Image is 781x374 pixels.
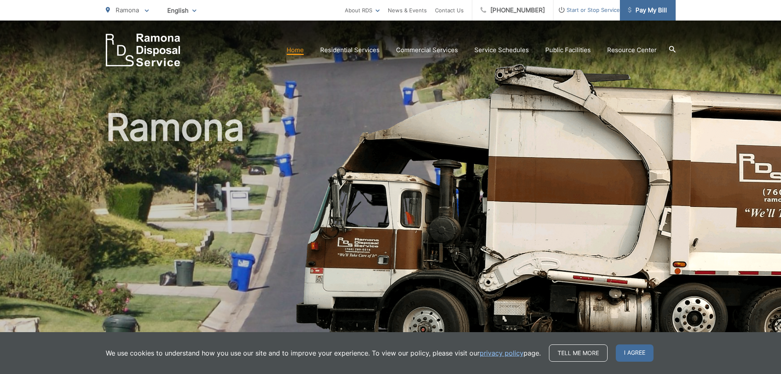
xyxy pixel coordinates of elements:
a: Public Facilities [545,45,591,55]
span: Ramona [116,6,139,14]
a: Tell me more [549,344,608,362]
p: We use cookies to understand how you use our site and to improve your experience. To view our pol... [106,348,541,358]
a: Commercial Services [396,45,458,55]
a: EDCD logo. Return to the homepage. [106,34,180,67]
a: News & Events [388,5,427,15]
a: privacy policy [480,348,524,358]
a: About RDS [345,5,380,15]
h1: Ramona [106,107,676,367]
span: Pay My Bill [628,5,667,15]
a: Resource Center [607,45,657,55]
span: I agree [616,344,653,362]
a: Home [287,45,304,55]
span: English [161,3,203,18]
a: Residential Services [320,45,380,55]
a: Service Schedules [474,45,529,55]
a: Contact Us [435,5,464,15]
